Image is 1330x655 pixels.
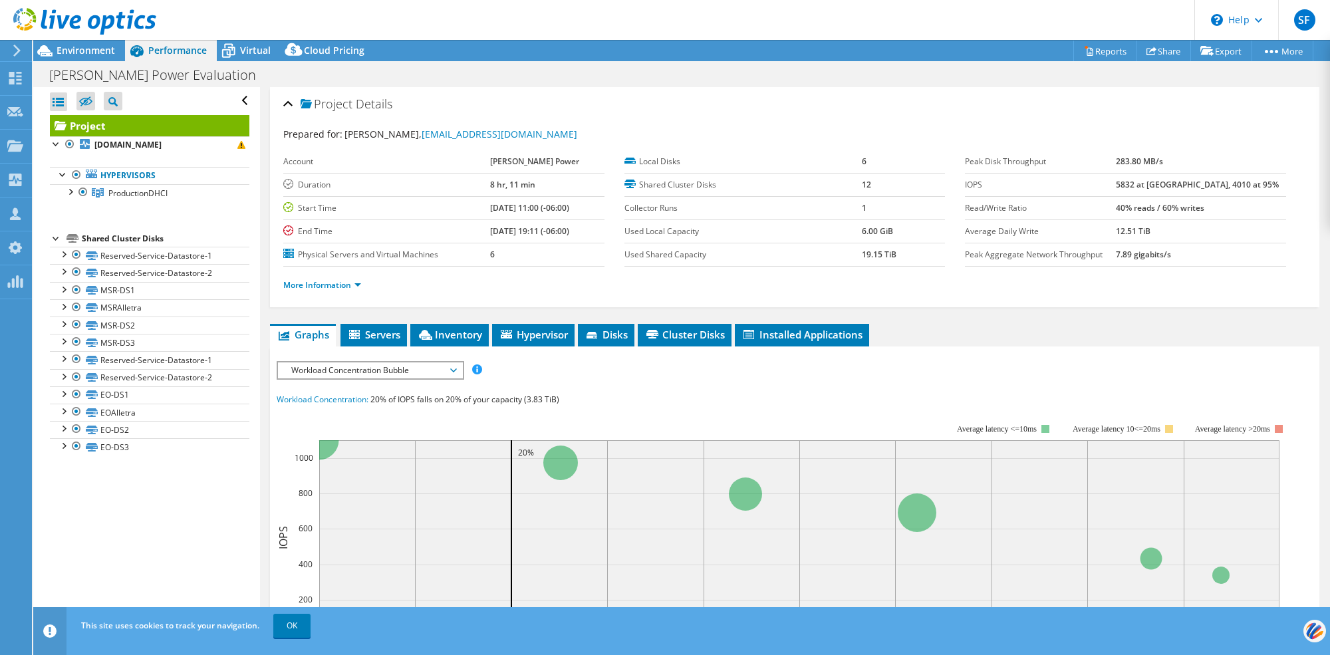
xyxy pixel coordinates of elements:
span: Cloud Pricing [304,44,364,57]
a: Hypervisors [50,167,249,184]
a: Reserved-Service-Datastore-1 [50,247,249,264]
span: Hypervisor [499,328,568,341]
div: Shared Cluster Disks [82,231,249,247]
label: Account [283,155,490,168]
b: 5832 at [GEOGRAPHIC_DATA], 4010 at 95% [1116,179,1279,190]
a: More Information [283,279,361,291]
text: 200 [299,594,313,605]
span: Servers [347,328,400,341]
b: 7.89 gigabits/s [1116,249,1171,260]
label: Used Local Capacity [624,225,862,238]
span: ProductionDHCI [108,188,168,199]
text: 20% [518,447,534,458]
label: Average Daily Write [965,225,1116,238]
label: Shared Cluster Disks [624,178,862,192]
span: Virtual [240,44,271,57]
label: Local Disks [624,155,862,168]
b: 283.80 MB/s [1116,156,1163,167]
text: 600 [299,523,313,534]
label: Used Shared Capacity [624,248,862,261]
label: Start Time [283,201,490,215]
svg: \n [1211,14,1223,26]
a: EO-DS1 [50,386,249,404]
a: [EMAIL_ADDRESS][DOMAIN_NAME] [422,128,577,140]
a: OK [273,614,311,638]
a: Reserved-Service-Datastore-2 [50,369,249,386]
text: Average latency >20ms [1195,424,1270,434]
span: Project [301,98,352,111]
span: Environment [57,44,115,57]
a: EO-DS2 [50,421,249,438]
a: ProductionDHCI [50,184,249,201]
a: MSR-DS1 [50,282,249,299]
a: Export [1190,41,1252,61]
b: [PERSON_NAME] Power [490,156,579,167]
b: 19.15 TiB [862,249,896,260]
span: Workload Concentration: [277,394,368,405]
span: Cluster Disks [644,328,725,341]
b: 1 [862,202,866,213]
a: MSR-DS2 [50,317,249,334]
tspan: Average latency <=10ms [957,424,1037,434]
a: Project [50,115,249,136]
b: 8 hr, 11 min [490,179,535,190]
a: EOAlletra [50,404,249,421]
a: MSR-DS3 [50,334,249,351]
b: 6.00 GiB [862,225,893,237]
a: Reserved-Service-Datastore-1 [50,351,249,368]
a: More [1252,41,1313,61]
span: [PERSON_NAME], [344,128,577,140]
text: 400 [299,559,313,570]
a: MSRAlletra [50,299,249,317]
span: This site uses cookies to track your navigation. [81,620,259,631]
label: End Time [283,225,490,238]
label: IOPS [965,178,1116,192]
span: Installed Applications [741,328,863,341]
b: [DATE] 11:00 (-06:00) [490,202,569,213]
span: Inventory [417,328,482,341]
b: [DOMAIN_NAME] [94,139,162,150]
b: 40% reads / 60% writes [1116,202,1204,213]
b: 6 [862,156,866,167]
label: Duration [283,178,490,192]
span: SF [1294,9,1315,31]
text: 1000 [295,452,313,463]
a: Share [1136,41,1191,61]
h1: [PERSON_NAME] Power Evaluation [43,68,277,82]
b: 12 [862,179,871,190]
b: [DATE] 19:11 (-06:00) [490,225,569,237]
text: IOPS [276,526,291,549]
label: Read/Write Ratio [965,201,1116,215]
b: 6 [490,249,495,260]
label: Collector Runs [624,201,862,215]
span: Workload Concentration Bubble [285,362,456,378]
label: Peak Disk Throughput [965,155,1116,168]
a: [DOMAIN_NAME] [50,136,249,154]
tspan: Average latency 10<=20ms [1073,424,1160,434]
label: Prepared for: [283,128,342,140]
label: Peak Aggregate Network Throughput [965,248,1116,261]
label: Physical Servers and Virtual Machines [283,248,490,261]
a: Reports [1073,41,1137,61]
img: svg+xml;base64,PHN2ZyB3aWR0aD0iNDQiIGhlaWdodD0iNDQiIHZpZXdCb3g9IjAgMCA0NCA0NCIgZmlsbD0ibm9uZSIgeG... [1303,618,1326,643]
span: Disks [585,328,628,341]
b: 12.51 TiB [1116,225,1150,237]
a: EO-DS3 [50,438,249,456]
a: Reserved-Service-Datastore-2 [50,264,249,281]
text: 800 [299,487,313,499]
span: Details [356,96,392,112]
span: Performance [148,44,207,57]
span: Graphs [277,328,329,341]
span: 20% of IOPS falls on 20% of your capacity (3.83 TiB) [370,394,559,405]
